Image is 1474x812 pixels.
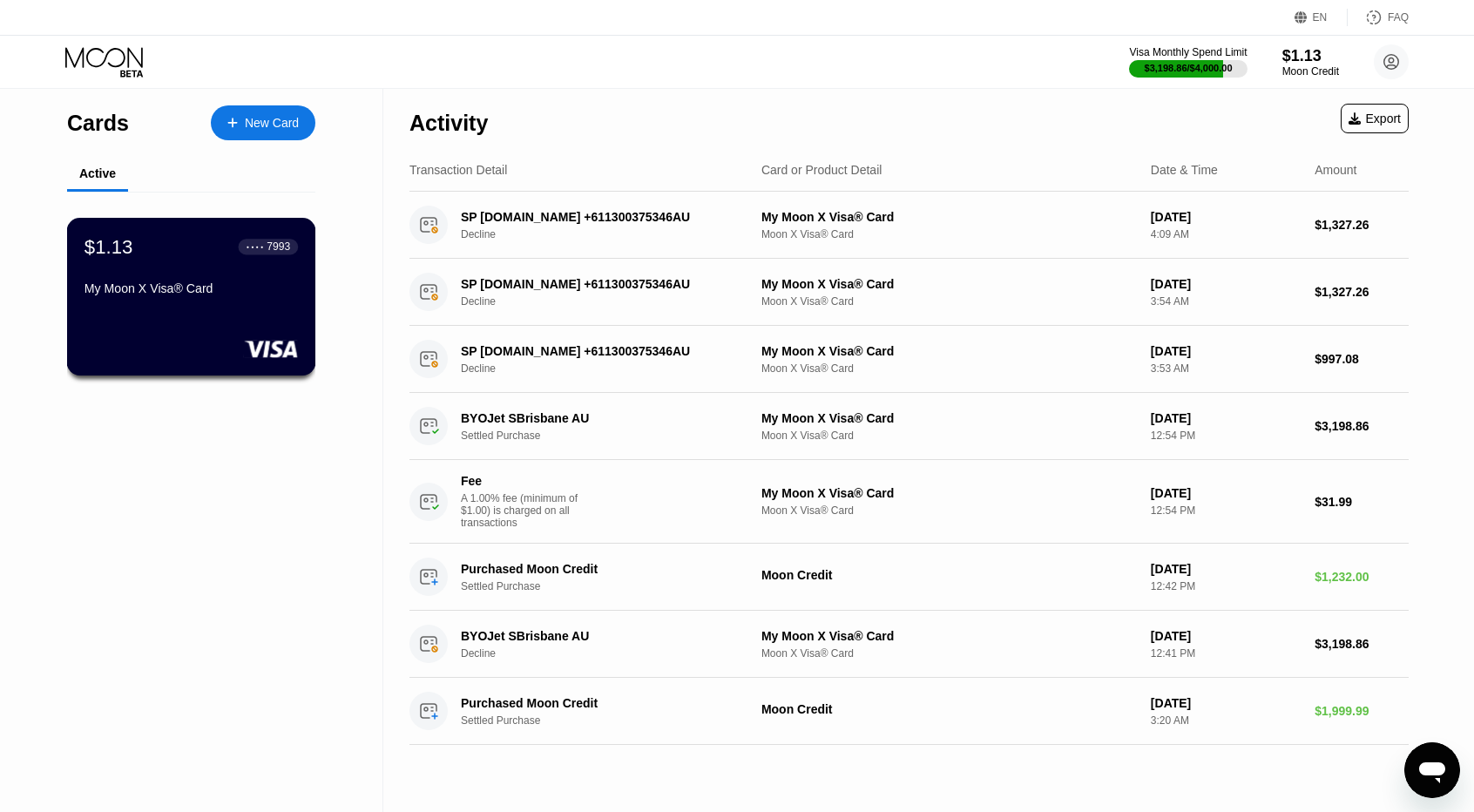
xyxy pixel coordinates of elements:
div: My Moon X Visa® Card [761,344,1137,358]
div: 3:53 AM [1151,362,1301,375]
div: Moon X Visa® Card [761,295,1137,308]
div: $1.13Moon Credit [1282,47,1339,78]
div: $3,198.86 [1315,637,1409,651]
div: My Moon X Visa® Card [85,281,298,295]
div: [DATE] [1151,277,1301,291]
div: $1,232.00 [1315,570,1409,584]
div: Decline [461,228,765,240]
div: My Moon X Visa® Card [761,629,1137,643]
div: Amount [1315,163,1356,177]
div: Fee [461,474,583,488]
div: Purchased Moon CreditSettled PurchaseMoon Credit[DATE]3:20 AM$1,999.99 [409,678,1409,745]
div: Active [79,166,116,180]
div: BYOJet SBrisbane AUDeclineMy Moon X Visa® CardMoon X Visa® Card[DATE]12:41 PM$3,198.86 [409,611,1409,678]
div: Moon Credit [761,702,1137,716]
div: My Moon X Visa® Card [761,210,1137,224]
div: SP [DOMAIN_NAME] +611300375346AU [461,344,744,358]
div: Moon Credit [1282,65,1339,78]
div: Moon X Visa® Card [761,647,1137,660]
div: [DATE] [1151,210,1301,224]
div: BYOJet SBrisbane AU [461,629,744,643]
div: 12:54 PM [1151,430,1301,442]
div: SP [DOMAIN_NAME] +611300375346AU [461,277,744,291]
div: [DATE] [1151,344,1301,358]
div: $3,198.86 / $4,000.00 [1145,63,1233,73]
div: [DATE] [1151,411,1301,425]
div: 12:54 PM [1151,504,1301,517]
div: New Card [211,105,315,140]
div: Cards [67,111,129,136]
div: [DATE] [1151,486,1301,500]
div: 12:42 PM [1151,580,1301,592]
div: Settled Purchase [461,580,765,592]
div: Moon X Visa® Card [761,430,1137,442]
div: BYOJet SBrisbane AU [461,411,744,425]
div: SP [DOMAIN_NAME] +611300375346AUDeclineMy Moon X Visa® CardMoon X Visa® Card[DATE]3:53 AM$997.08 [409,326,1409,393]
div: Activity [409,111,488,136]
div: Export [1341,104,1409,133]
div: 4:09 AM [1151,228,1301,240]
div: ● ● ● ● [247,244,264,249]
div: Settled Purchase [461,430,765,442]
div: Purchased Moon Credit [461,696,744,710]
div: SP [DOMAIN_NAME] +611300375346AUDeclineMy Moon X Visa® CardMoon X Visa® Card[DATE]3:54 AM$1,327.26 [409,259,1409,326]
div: Transaction Detail [409,163,507,177]
div: [DATE] [1151,696,1301,710]
div: $1,999.99 [1315,704,1409,718]
div: $997.08 [1315,352,1409,366]
div: $1,327.26 [1315,218,1409,232]
div: A 1.00% fee (minimum of $1.00) is charged on all transactions [461,492,592,529]
div: $31.99 [1315,495,1409,509]
div: $3,198.86 [1315,419,1409,433]
div: 3:20 AM [1151,714,1301,727]
div: $1.13 [85,235,133,258]
div: 12:41 PM [1151,647,1301,660]
div: SP [DOMAIN_NAME] +611300375346AUDeclineMy Moon X Visa® CardMoon X Visa® Card[DATE]4:09 AM$1,327.26 [409,192,1409,259]
div: EN [1313,11,1328,24]
div: Decline [461,362,765,375]
div: $1,327.26 [1315,285,1409,299]
div: FAQ [1388,11,1409,24]
div: Decline [461,295,765,308]
div: My Moon X Visa® Card [761,486,1137,500]
div: FAQ [1348,9,1409,26]
div: Purchased Moon CreditSettled PurchaseMoon Credit[DATE]12:42 PM$1,232.00 [409,544,1409,611]
div: EN [1295,9,1348,26]
div: 3:54 AM [1151,295,1301,308]
div: Moon X Visa® Card [761,228,1137,240]
div: FeeA 1.00% fee (minimum of $1.00) is charged on all transactionsMy Moon X Visa® CardMoon X Visa® ... [409,460,1409,544]
div: Decline [461,647,765,660]
div: Export [1349,112,1401,125]
div: [DATE] [1151,562,1301,576]
div: BYOJet SBrisbane AUSettled PurchaseMy Moon X Visa® CardMoon X Visa® Card[DATE]12:54 PM$3,198.86 [409,393,1409,460]
div: My Moon X Visa® Card [761,411,1137,425]
div: Visa Monthly Spend Limit [1129,46,1247,58]
div: $1.13● ● ● ●7993My Moon X Visa® Card [68,219,314,375]
div: My Moon X Visa® Card [761,277,1137,291]
div: [DATE] [1151,629,1301,643]
div: New Card [245,116,299,131]
div: Moon X Visa® Card [761,362,1137,375]
div: Date & Time [1151,163,1218,177]
div: Visa Monthly Spend Limit$3,198.86/$4,000.00 [1129,46,1247,78]
div: Purchased Moon Credit [461,562,744,576]
div: $1.13 [1282,47,1339,65]
div: Moon Credit [761,568,1137,582]
div: Settled Purchase [461,714,765,727]
div: Card or Product Detail [761,163,882,177]
div: 7993 [267,240,290,253]
div: SP [DOMAIN_NAME] +611300375346AU [461,210,744,224]
div: Moon X Visa® Card [761,504,1137,517]
iframe: Button to launch messaging window [1404,742,1460,798]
